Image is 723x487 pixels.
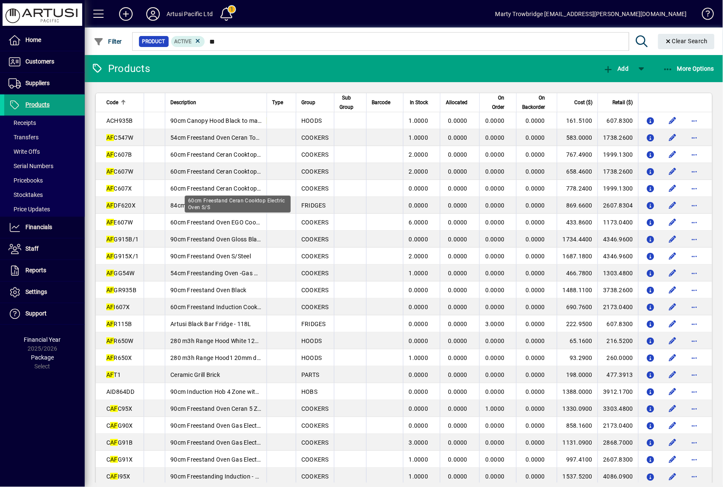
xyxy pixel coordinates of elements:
span: PARTS [301,371,319,378]
button: Filter [92,34,124,49]
span: 0.0000 [485,371,505,378]
button: Profile [139,6,167,22]
div: Artusi Pacific Ltd [167,7,213,21]
button: Edit [666,148,679,161]
td: 3912.1700 [598,383,638,400]
span: 0.0000 [448,270,468,277]
button: More options [688,199,701,212]
span: 2.0000 [409,151,428,158]
span: 0.0000 [485,219,505,226]
em: AF [110,405,118,412]
span: Products [25,101,50,108]
span: AID864DD [106,388,134,395]
span: Home [25,36,41,43]
button: More options [688,283,701,297]
span: G915B/1 [106,236,139,243]
em: AF [106,304,114,310]
span: C G90X [106,422,133,429]
a: Transfers [4,130,85,144]
span: 60cm Freestand Ceran Cooktop Electric Oven Black [170,151,310,158]
em: AF [106,371,114,378]
span: 0.0000 [448,117,468,124]
span: R650W [106,338,133,344]
button: Edit [666,249,679,263]
span: Settings [25,288,47,295]
span: COOKERS [301,287,329,293]
td: 607.8300 [598,315,638,332]
a: Serial Numbers [4,159,85,173]
span: 0.0000 [448,134,468,141]
span: 0.0000 [526,202,545,209]
span: 0.0000 [409,202,428,209]
em: AF [267,117,274,124]
span: 54cm Freestanding Oven -Gas Gas White [170,270,281,277]
em: AF [106,134,114,141]
button: Edit [666,419,679,432]
span: 0.0000 [448,287,468,293]
span: 0.0000 [485,168,505,175]
a: Support [4,303,85,324]
span: Filter [94,38,122,45]
span: 0.0000 [526,270,545,277]
span: Active [175,39,192,44]
span: Staff [25,245,39,252]
a: Pricebooks [4,173,85,188]
span: Package [31,354,54,361]
span: Retail ($) [613,98,633,107]
span: 90cm Induction Hob 4 Zone with Downdr t Venting [170,388,312,395]
td: 222.9500 [557,315,598,332]
span: 0.0000 [526,185,545,192]
span: 0.0000 [526,151,545,158]
button: More options [688,385,701,398]
span: 0.0000 [526,134,545,141]
button: Edit [666,114,679,127]
span: Price Updates [8,206,50,213]
span: 0.0000 [448,354,468,361]
span: 0.0000 [448,388,468,395]
em: AF [110,422,118,429]
span: I607X [106,304,130,310]
span: 0.0000 [485,236,505,243]
button: Edit [666,470,679,483]
span: More Options [663,65,715,72]
span: 0.0000 [526,168,545,175]
span: 0.0000 [409,185,428,192]
td: 583.0000 [557,129,598,146]
span: 0.0000 [485,388,505,395]
div: Products [91,62,150,75]
button: Edit [666,300,679,314]
em: AF [106,287,114,293]
em: AF [106,270,114,277]
div: Code [106,98,139,107]
td: 1738.2600 [598,163,638,180]
button: Edit [666,385,679,398]
span: 60cm Freestand Oven EGO Cooktop White [170,219,285,226]
span: Add [603,65,628,72]
em: AF [106,219,114,226]
span: FRIDGES [301,321,326,327]
span: 1.0000 [485,405,505,412]
td: 198.0000 [557,366,598,383]
a: Home [4,30,85,51]
span: T1 [106,371,121,378]
span: 0.0000 [526,321,545,327]
span: 90cm Freestand Oven Gloss Black [170,236,263,243]
span: DF620X [106,202,136,209]
button: More Options [661,61,717,76]
span: 0.0000 [526,304,545,310]
span: 90cm Freestand Oven S/Steel [170,253,251,260]
button: More options [688,419,701,432]
span: Suppliers [25,80,50,86]
span: 0.0000 [485,304,505,310]
span: 3.0000 [485,321,505,327]
a: Financials [4,217,85,238]
span: Clear Search [665,38,708,44]
span: GR935B [106,287,136,293]
span: 0.0000 [485,354,505,361]
a: Staff [4,238,85,260]
span: 0.0000 [526,117,545,124]
div: On Order [485,93,512,112]
td: 658.4600 [557,163,598,180]
span: Receipts [8,119,36,126]
button: Edit [666,402,679,415]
